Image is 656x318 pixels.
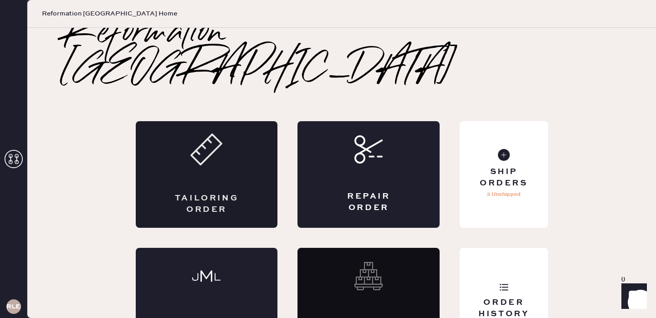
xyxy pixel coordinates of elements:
span: Reformation [GEOGRAPHIC_DATA] Home [42,9,177,18]
p: 3 Unshipped [487,189,521,200]
div: Ship Orders [467,166,540,189]
iframe: Front Chat [613,277,652,316]
div: Tailoring Order [172,193,241,215]
h3: RLESA [6,303,21,310]
h2: Reformation [GEOGRAPHIC_DATA] [64,15,620,88]
div: Repair Order [334,191,403,214]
